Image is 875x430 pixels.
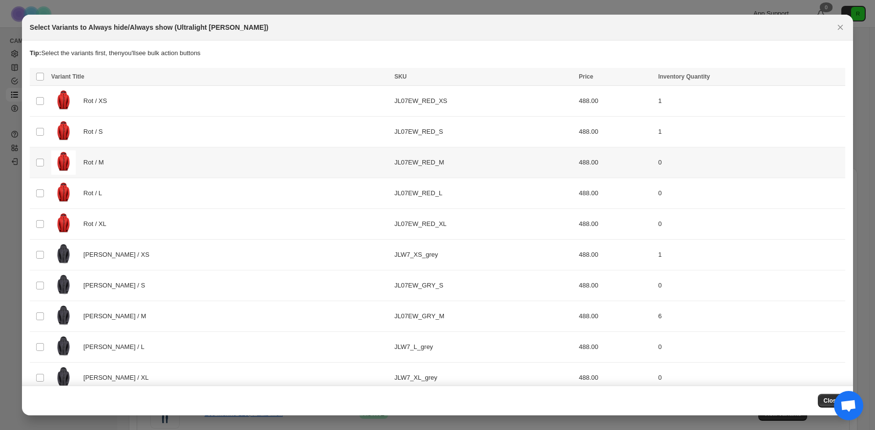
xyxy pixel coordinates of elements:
span: Close [824,397,840,405]
img: JL07EW-GRN-01.jpg [51,89,76,113]
strong: Tip: [30,49,42,57]
span: Inventory Quantity [658,73,710,80]
span: [PERSON_NAME] / XS [83,250,155,260]
img: JL07EW-GRN-01.jpg [51,181,76,205]
td: 1 [655,117,845,147]
td: JLW7_XS_grey [392,240,576,270]
td: 488.00 [576,86,655,117]
img: JL07EW-ANT-01.jpg [51,335,76,359]
td: JL07EW_RED_XL [392,209,576,240]
button: Close [818,394,846,408]
td: JL07EW_GRY_M [392,301,576,332]
td: JL07EW_GRY_S [392,270,576,301]
img: JL07EW-GRN-01.jpg [51,212,76,236]
img: JL07EW-ANT-01.jpg [51,243,76,267]
span: [PERSON_NAME] / M [83,311,151,321]
img: JL07EW-ANT-01.jpg [51,273,76,298]
td: 6 [655,301,845,332]
span: [PERSON_NAME] / L [83,342,149,352]
img: JL07EW-GRN-01.jpg [51,120,76,144]
span: [PERSON_NAME] / S [83,281,150,290]
td: 488.00 [576,240,655,270]
td: 488.00 [576,363,655,393]
img: JL07EW-ANT-01.jpg [51,366,76,390]
td: 488.00 [576,209,655,240]
span: SKU [395,73,407,80]
td: JL07EW_RED_S [392,117,576,147]
td: JL07EW_RED_XS [392,86,576,117]
td: 488.00 [576,332,655,363]
td: 0 [655,363,845,393]
img: JL07EW-ANT-01.jpg [51,304,76,328]
img: JL07EW-GRN-01.jpg [51,150,76,175]
div: Chat öffnen [834,391,863,420]
h2: Select Variants to Always hide/Always show (Ultralight [PERSON_NAME]) [30,22,269,32]
td: 0 [655,209,845,240]
span: Rot / L [83,188,107,198]
td: 0 [655,178,845,209]
td: JL07EW_RED_M [392,147,576,178]
td: 488.00 [576,178,655,209]
span: Variant Title [51,73,84,80]
span: [PERSON_NAME] / XL [83,373,154,383]
td: 488.00 [576,117,655,147]
td: 0 [655,332,845,363]
span: Rot / XL [83,219,111,229]
span: Rot / S [83,127,108,137]
td: JLW7_L_grey [392,332,576,363]
span: Price [579,73,593,80]
button: Close [833,20,847,34]
td: 0 [655,147,845,178]
td: JL07EW_RED_L [392,178,576,209]
span: Rot / M [83,158,109,167]
td: 488.00 [576,147,655,178]
td: 1 [655,86,845,117]
td: 0 [655,270,845,301]
td: JLW7_XL_grey [392,363,576,393]
td: 488.00 [576,301,655,332]
td: 488.00 [576,270,655,301]
span: Rot / XS [83,96,112,106]
td: 1 [655,240,845,270]
p: Select the variants first, then you'll see bulk action buttons [30,48,845,58]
